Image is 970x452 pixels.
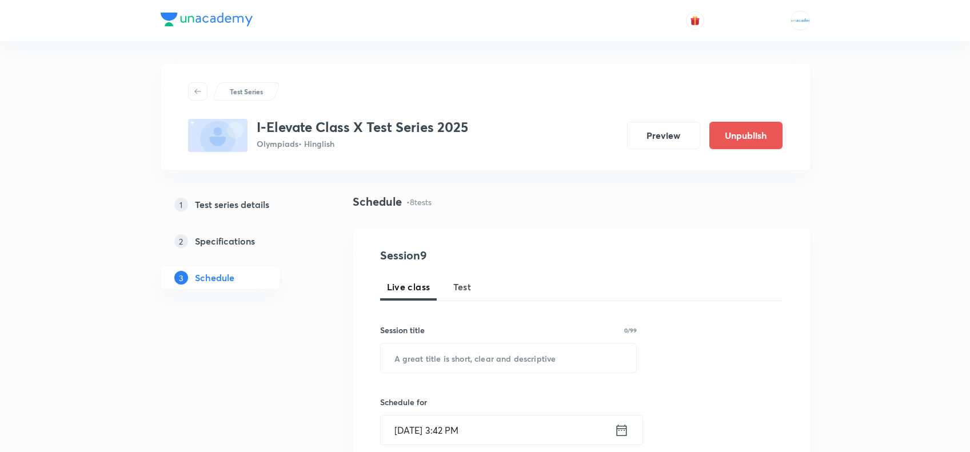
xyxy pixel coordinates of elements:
a: 2Specifications [161,230,316,253]
a: 1Test series details [161,193,316,216]
h6: Session title [380,324,425,336]
span: Live class [387,280,430,294]
p: 1 [174,198,188,211]
h5: Schedule [195,271,234,285]
h6: Schedule for [380,396,637,408]
p: • 8 tests [406,196,432,208]
img: MOHAMMED SHOAIB [791,11,810,30]
p: 3 [174,271,188,285]
p: Olympiads • Hinglish [257,138,468,150]
button: Preview [627,122,700,149]
input: A great title is short, clear and descriptive [381,343,637,373]
p: 0/99 [624,327,637,333]
img: Company Logo [161,13,253,26]
h5: Specifications [195,234,255,248]
h4: Schedule [353,193,402,210]
button: Unpublish [709,122,783,149]
h4: Session 9 [380,247,589,264]
h5: Test series details [195,198,269,211]
a: Company Logo [161,13,253,29]
img: avatar [690,15,700,26]
p: Test Series [230,86,263,97]
p: 2 [174,234,188,248]
button: avatar [686,11,704,30]
h3: I-Elevate Class X Test Series 2025 [257,119,468,135]
span: Test [453,280,472,294]
img: fallback-thumbnail.png [188,119,248,152]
